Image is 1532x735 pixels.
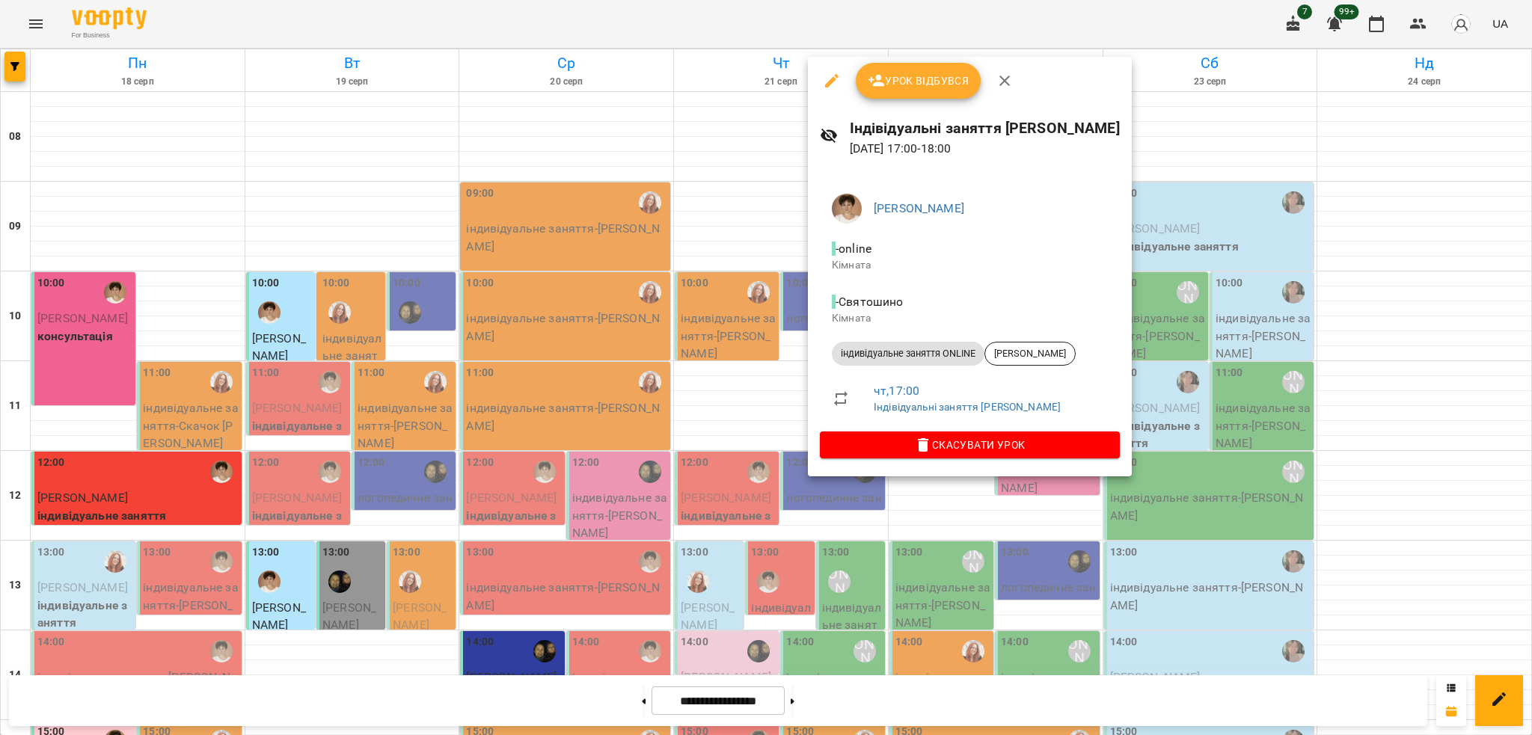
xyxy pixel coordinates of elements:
a: чт , 17:00 [874,384,919,398]
button: Урок відбувся [856,63,981,99]
a: [PERSON_NAME] [874,201,964,215]
a: Індівідуальні заняття [PERSON_NAME] [874,401,1061,413]
p: [DATE] 17:00 - 18:00 [850,140,1120,158]
p: Кімната [832,311,1108,326]
button: Скасувати Урок [820,431,1120,458]
img: 31d4c4074aa92923e42354039cbfc10a.jpg [832,194,862,224]
div: [PERSON_NAME] [984,342,1076,366]
span: індивідуальне заняття ONLINE [832,347,984,360]
span: Урок відбувся [868,72,969,90]
h6: Індівідуальні заняття [PERSON_NAME] [850,117,1120,140]
span: Скасувати Урок [832,436,1108,454]
span: [PERSON_NAME] [985,347,1075,360]
span: - Святошино [832,295,907,309]
span: - online [832,242,874,256]
p: Кімната [832,258,1108,273]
